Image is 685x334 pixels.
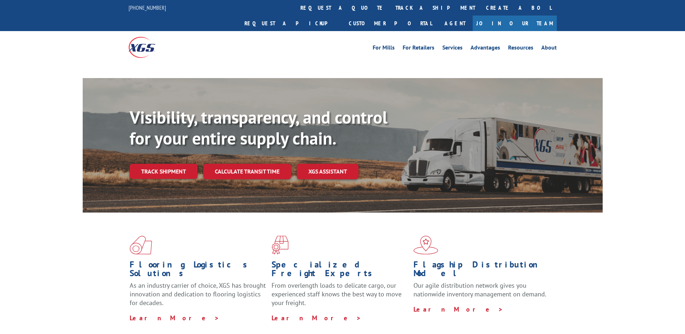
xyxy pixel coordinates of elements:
[541,45,557,53] a: About
[297,164,359,179] a: XGS ASSISTANT
[343,16,437,31] a: Customer Portal
[437,16,473,31] a: Agent
[413,281,546,298] span: Our agile distribution network gives you nationwide inventory management on demand.
[508,45,533,53] a: Resources
[272,260,408,281] h1: Specialized Freight Experts
[130,260,266,281] h1: Flooring Logistics Solutions
[373,45,395,53] a: For Mills
[130,164,198,179] a: Track shipment
[413,260,550,281] h1: Flagship Distribution Model
[473,16,557,31] a: Join Our Team
[203,164,291,179] a: Calculate transit time
[239,16,343,31] a: Request a pickup
[130,106,387,149] b: Visibility, transparency, and control for your entire supply chain.
[403,45,434,53] a: For Retailers
[471,45,500,53] a: Advantages
[413,305,503,313] a: Learn More >
[129,4,166,11] a: [PHONE_NUMBER]
[272,281,408,313] p: From overlength loads to delicate cargo, our experienced staff knows the best way to move your fr...
[442,45,463,53] a: Services
[130,314,220,322] a: Learn More >
[272,236,289,254] img: xgs-icon-focused-on-flooring-red
[413,236,438,254] img: xgs-icon-flagship-distribution-model-red
[130,236,152,254] img: xgs-icon-total-supply-chain-intelligence-red
[130,281,266,307] span: As an industry carrier of choice, XGS has brought innovation and dedication to flooring logistics...
[272,314,361,322] a: Learn More >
